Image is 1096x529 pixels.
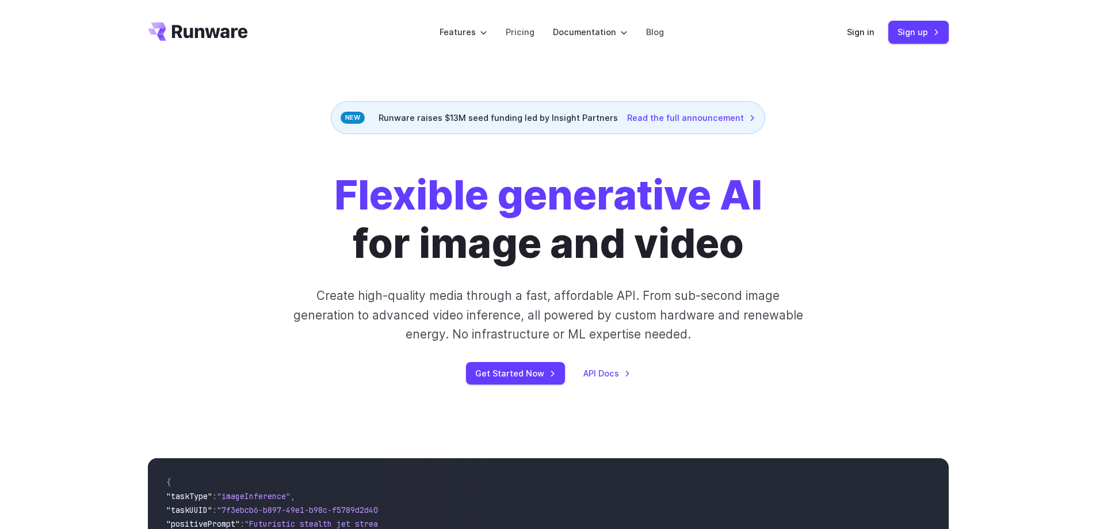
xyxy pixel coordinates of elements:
[440,25,487,39] label: Features
[334,170,762,219] strong: Flexible generative AI
[583,367,631,380] a: API Docs
[166,491,212,501] span: "taskType"
[553,25,628,39] label: Documentation
[212,505,217,515] span: :
[148,22,248,41] a: Go to /
[331,101,765,134] div: Runware raises $13M seed funding led by Insight Partners
[646,25,664,39] a: Blog
[217,505,392,515] span: "7f3ebcb6-b897-49e1-b98c-f5789d2d40d7"
[240,519,245,529] span: :
[217,491,291,501] span: "imageInference"
[166,477,171,488] span: {
[888,21,949,43] a: Sign up
[166,505,212,515] span: "taskUUID"
[245,519,663,529] span: "Futuristic stealth jet streaking through a neon-lit cityscape with glowing purple exhaust"
[334,171,762,268] h1: for image and video
[506,25,534,39] a: Pricing
[292,286,804,344] p: Create high-quality media through a fast, affordable API. From sub-second image generation to adv...
[627,111,755,124] a: Read the full announcement
[212,491,217,501] span: :
[166,519,240,529] span: "positivePrompt"
[847,25,874,39] a: Sign in
[466,362,565,385] a: Get Started Now
[291,491,295,501] span: ,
